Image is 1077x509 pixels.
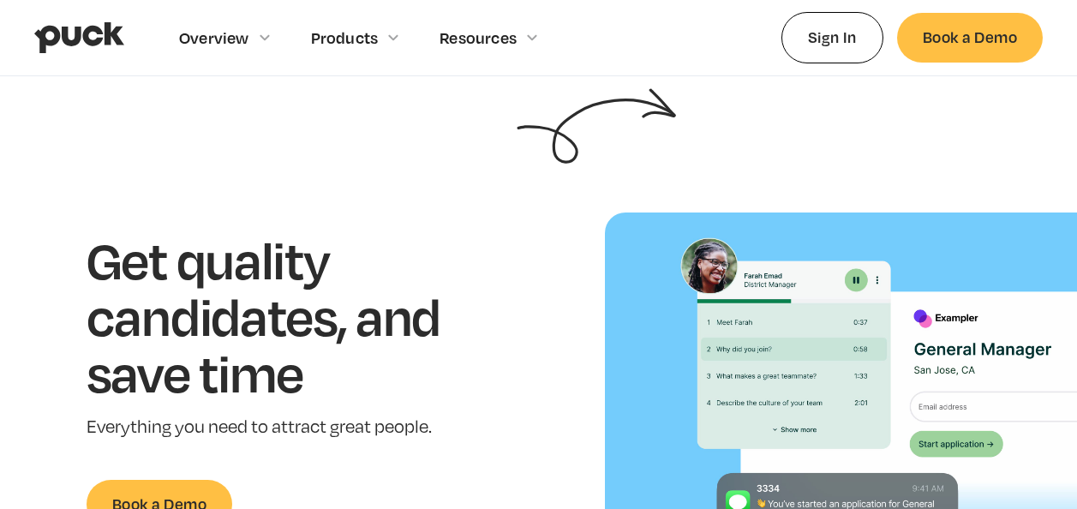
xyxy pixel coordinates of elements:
a: Sign In [781,12,883,63]
div: Overview [179,28,249,47]
div: Products [311,28,379,47]
h1: Get quality candidates, and save time [87,231,494,400]
a: Book a Demo [897,13,1043,62]
div: Resources [440,28,517,47]
p: Everything you need to attract great people. [87,415,494,440]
